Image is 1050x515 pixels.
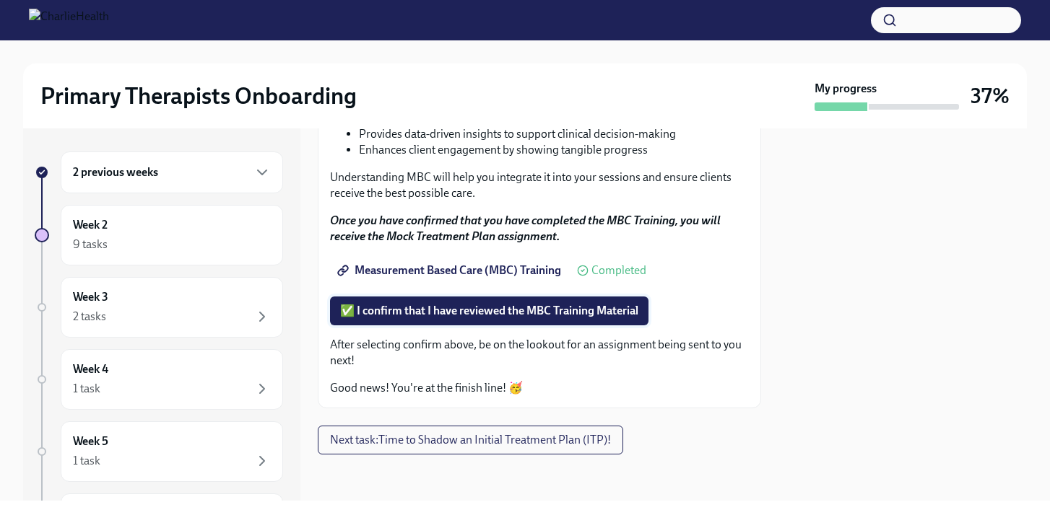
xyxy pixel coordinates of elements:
h3: 37% [971,83,1010,109]
p: Good news! You're at the finish line! 🥳 [330,380,749,396]
span: ✅ I confirm that I have reviewed the MBC Training Material [340,304,638,318]
div: 2 previous weeks [61,151,283,193]
h6: Week 5 [73,433,108,449]
div: 2 tasks [73,309,106,325]
span: Completed [591,265,646,276]
p: Understanding MBC will help you integrate it into your sessions and ensure clients receive the be... [330,170,749,201]
a: Week 51 task [35,421,283,482]
strong: My progress [815,81,877,97]
li: Enhances client engagement by showing tangible progress [359,142,749,158]
a: Week 41 task [35,349,283,410]
h6: Week 2 [73,217,108,233]
h6: Week 4 [73,361,108,377]
a: Week 32 tasks [35,277,283,338]
img: CharlieHealth [29,9,109,32]
button: Next task:Time to Shadow an Initial Treatment Plan (ITP)! [318,426,623,454]
div: 1 task [73,453,100,469]
h6: Week 3 [73,289,108,305]
div: 9 tasks [73,237,108,252]
strong: Once you have confirmed that you have completed the MBC Training, you will receive the Mock Treat... [330,214,721,243]
span: Measurement Based Care (MBC) Training [340,263,561,278]
a: Week 29 tasks [35,205,283,265]
li: Provides data-driven insights to support clinical decision-making [359,126,749,142]
button: ✅ I confirm that I have reviewed the MBC Training Material [330,296,648,325]
h2: Primary Therapists Onboarding [40,82,357,110]
a: Measurement Based Care (MBC) Training [330,256,571,285]
span: Next task : Time to Shadow an Initial Treatment Plan (ITP)! [330,433,611,447]
div: 1 task [73,381,100,397]
p: After selecting confirm above, be on the lookout for an assignment being sent to you next! [330,337,749,369]
h6: 2 previous weeks [73,164,158,180]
